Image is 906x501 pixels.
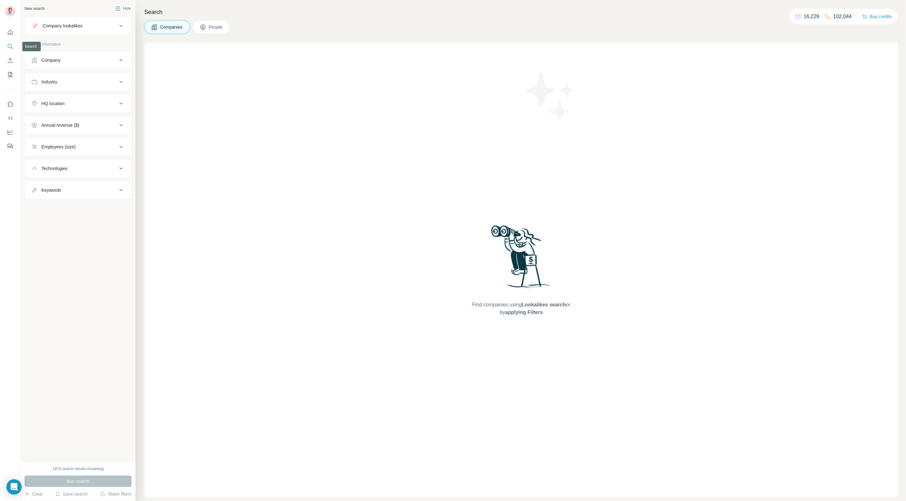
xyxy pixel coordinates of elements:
[25,183,131,198] button: Keywords
[505,310,543,315] span: applying Filters
[5,41,15,52] button: Search
[5,98,15,110] button: Use Surfe on LinkedIn
[43,23,83,29] div: Company lookalikes
[25,6,45,11] div: New search
[160,24,183,30] span: Companies
[41,79,57,85] div: Industry
[25,41,132,47] p: Company information
[522,302,566,307] span: Lookalikes search
[41,165,68,172] div: Technologies
[488,224,555,295] img: Surfe Illustration - Woman searching with binoculars
[25,161,131,176] button: Technologies
[41,187,61,193] div: Keywords
[5,112,15,124] button: Use Surfe API
[41,57,61,63] div: Company
[111,4,135,13] button: Hide
[6,479,22,495] div: Open Intercom Messenger
[833,13,852,20] p: 102,044
[25,96,131,111] button: HQ location
[5,55,15,66] button: Enrich CSV
[144,8,898,17] h4: Search
[209,24,223,30] span: People
[100,491,132,497] button: Share filters
[41,144,75,150] div: Employees (size)
[5,126,15,138] button: Dashboard
[521,68,579,125] img: Surfe Illustration - Stars
[25,139,131,154] button: Employees (size)
[53,466,104,472] div: 1970 search results remaining
[25,491,43,497] button: Clear
[25,53,131,68] button: Company
[862,12,892,21] button: Buy credits
[804,13,819,20] p: 16,229
[5,27,15,38] button: Quick start
[5,69,15,80] button: My lists
[41,122,79,128] div: Annual revenue ($)
[5,6,15,17] img: Avatar
[25,74,131,89] button: Industry
[5,140,15,152] button: Feedback
[470,301,572,316] span: Find companies using or by
[41,100,65,107] div: HQ location
[25,118,131,133] button: Annual revenue ($)
[55,491,88,497] button: Save search
[25,18,131,33] button: Company lookalikes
